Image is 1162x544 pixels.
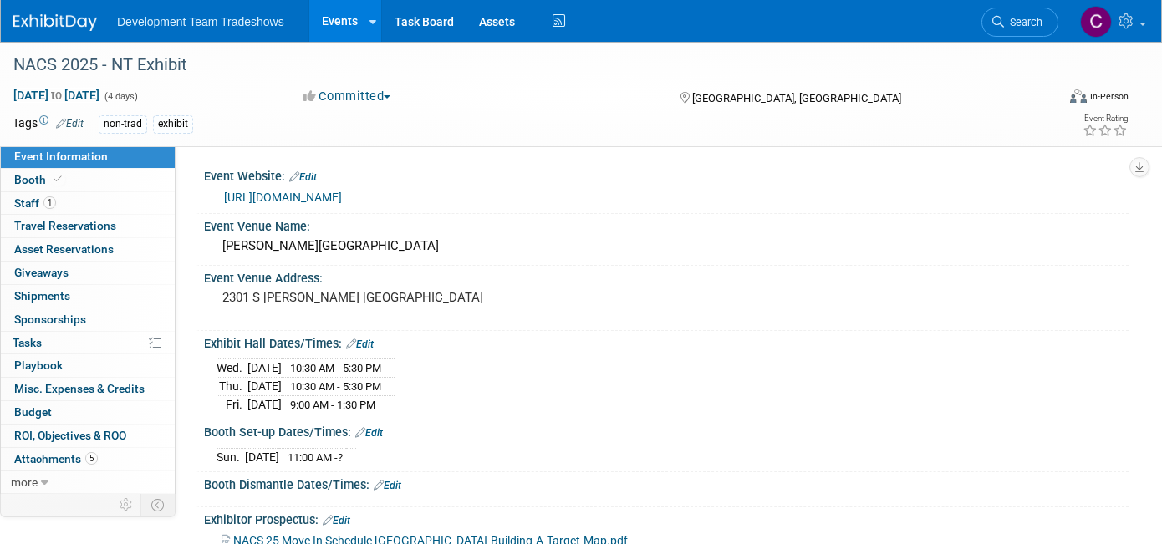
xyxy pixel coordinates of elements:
img: Format-Inperson.png [1070,89,1087,103]
span: (4 days) [103,91,138,102]
td: Fri. [217,395,247,413]
td: Sun. [217,448,245,465]
div: Booth Set-up Dates/Times: [204,419,1129,441]
div: Booth Dismantle Dates/Times: [204,472,1129,494]
td: Tags [13,114,84,134]
span: to [48,89,64,102]
a: Booth [1,169,175,191]
a: Giveaways [1,262,175,284]
div: exhibit [153,115,193,133]
span: 9:00 AM - 1:30 PM [290,399,375,411]
div: Event Website: [204,164,1129,186]
div: Event Venue Address: [204,266,1129,287]
span: Budget [14,405,52,419]
a: [URL][DOMAIN_NAME] [224,191,342,204]
span: 10:30 AM - 5:30 PM [290,362,381,374]
span: Booth [14,173,65,186]
a: Event Information [1,145,175,168]
a: Edit [355,427,383,439]
span: Development Team Tradeshows [117,15,284,28]
a: more [1,471,175,494]
div: Event Venue Name: [204,214,1129,235]
span: Sponsorships [14,313,86,326]
span: Shipments [14,289,70,303]
span: [GEOGRAPHIC_DATA], [GEOGRAPHIC_DATA] [692,92,901,104]
div: In-Person [1089,90,1129,103]
div: non-trad [99,115,147,133]
span: Giveaways [14,266,69,279]
td: [DATE] [247,378,282,396]
div: Event Rating [1083,114,1128,123]
span: 1 [43,196,56,209]
td: [DATE] [245,448,279,465]
i: Booth reservation complete [54,175,62,184]
a: Edit [289,171,317,183]
a: Sponsorships [1,308,175,331]
span: Asset Reservations [14,242,114,256]
a: ROI, Objectives & ROO [1,425,175,447]
span: ROI, Objectives & ROO [14,429,126,442]
span: more [11,475,38,489]
a: Asset Reservations [1,238,175,261]
a: Shipments [1,285,175,308]
a: Edit [374,480,401,491]
span: Attachments [14,452,98,465]
a: Attachments5 [1,448,175,470]
span: 5 [85,452,98,465]
a: Budget [1,401,175,424]
span: ? [338,451,343,464]
td: Wed. [217,359,247,378]
td: Toggle Event Tabs [141,494,176,516]
span: Tasks [13,336,42,349]
a: Staff1 [1,192,175,215]
td: [DATE] [247,359,282,378]
span: 10:30 AM - 5:30 PM [290,380,381,393]
div: [PERSON_NAME][GEOGRAPHIC_DATA] [217,233,1116,259]
span: [DATE] [DATE] [13,88,100,103]
a: Search [981,8,1058,37]
a: Edit [346,338,374,350]
div: Exhibitor Prospectus: [204,507,1129,529]
img: ExhibitDay [13,14,97,31]
td: Thu. [217,378,247,396]
a: Travel Reservations [1,215,175,237]
span: Search [1004,16,1042,28]
pre: 2301 S [PERSON_NAME] [GEOGRAPHIC_DATA] [222,290,571,305]
div: Exhibit Hall Dates/Times: [204,331,1129,353]
button: Committed [298,88,397,105]
a: Edit [56,118,84,130]
span: Event Information [14,150,108,163]
span: 11:00 AM - [288,451,343,464]
td: Personalize Event Tab Strip [112,494,141,516]
span: Misc. Expenses & Credits [14,382,145,395]
span: Playbook [14,358,63,372]
a: Edit [323,515,350,526]
img: Courtney Perkins [1080,6,1112,38]
td: [DATE] [247,395,282,413]
a: Tasks [1,332,175,354]
div: NACS 2025 - NT Exhibit [8,50,1033,80]
a: Playbook [1,354,175,377]
a: Misc. Expenses & Credits [1,378,175,400]
span: Travel Reservations [14,219,116,232]
span: Staff [14,196,56,210]
div: Event Format [964,87,1129,112]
